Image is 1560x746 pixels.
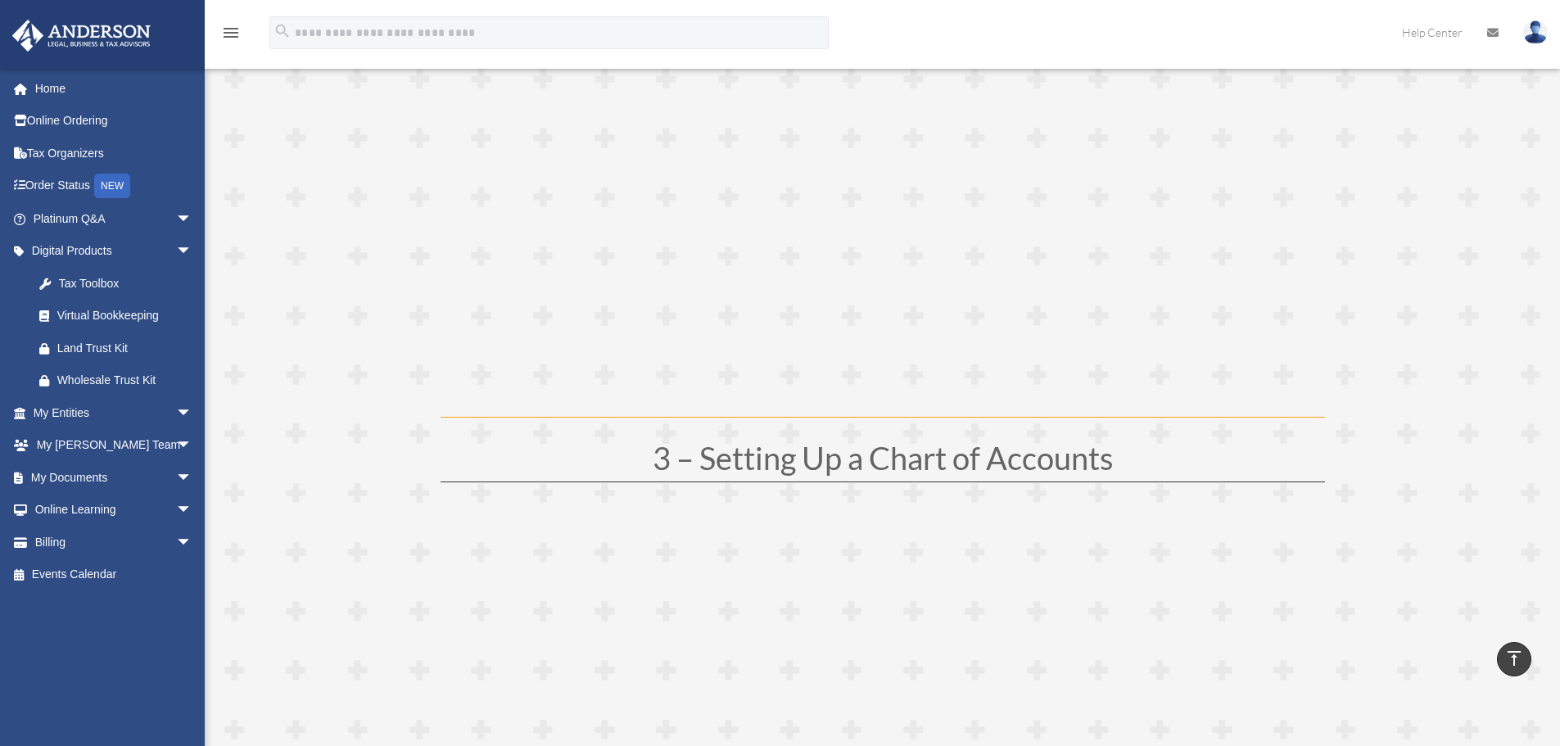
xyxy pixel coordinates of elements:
div: NEW [94,174,130,198]
span: arrow_drop_down [176,461,209,495]
a: Platinum Q&Aarrow_drop_down [11,202,217,235]
a: Billingarrow_drop_down [11,526,217,558]
img: Anderson Advisors Platinum Portal [7,20,156,52]
a: Wholesale Trust Kit [23,364,217,397]
a: menu [221,29,241,43]
a: Online Learningarrow_drop_down [11,494,217,527]
span: arrow_drop_down [176,494,209,527]
i: menu [221,23,241,43]
span: arrow_drop_down [176,235,209,269]
div: Land Trust Kit [57,338,197,359]
a: Online Ordering [11,105,217,138]
a: Home [11,72,217,105]
span: arrow_drop_down [176,526,209,559]
h1: 3 – Setting Up a Chart of Accounts [441,442,1325,482]
span: arrow_drop_down [176,429,209,463]
a: Events Calendar [11,558,217,591]
div: Wholesale Trust Kit [57,370,197,391]
a: vertical_align_top [1497,642,1531,676]
a: Digital Productsarrow_drop_down [11,235,217,268]
span: arrow_drop_down [176,396,209,430]
div: Virtual Bookkeeping [57,305,188,326]
i: search [274,22,292,40]
a: Tax Organizers [11,137,217,170]
div: Tax Toolbox [57,274,197,294]
a: My Entitiesarrow_drop_down [11,396,217,429]
a: Virtual Bookkeeping [23,300,209,332]
a: Order StatusNEW [11,170,217,203]
i: vertical_align_top [1504,649,1524,668]
a: Land Trust Kit [23,332,217,364]
img: User Pic [1523,20,1548,44]
a: Tax Toolbox [23,267,217,300]
a: My [PERSON_NAME] Teamarrow_drop_down [11,429,217,462]
span: arrow_drop_down [176,202,209,236]
a: My Documentsarrow_drop_down [11,461,217,494]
